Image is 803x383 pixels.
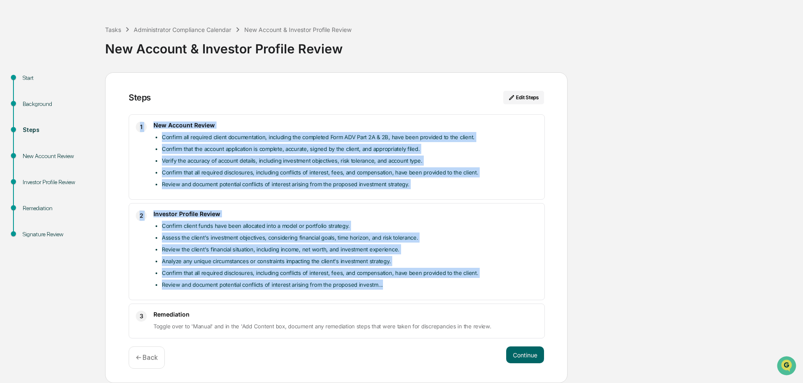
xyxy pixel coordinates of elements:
[162,167,538,177] li: Confirm that all required disclosures, including conflicts of interest, fees, and compensation, h...
[244,26,351,33] div: New Account & Investor Profile Review
[8,123,15,129] div: 🔎
[58,103,108,118] a: 🗄️Attestations
[29,73,106,79] div: We're available if you need us!
[153,311,538,318] h3: Remediation
[23,152,92,161] div: New Account Review
[162,132,538,142] li: Confirm all required client documentation, including the completed Form ADV Part 2A & 2B, have be...
[8,64,24,79] img: 1746055101610-c473b297-6a78-478c-a979-82029cc54cd1
[17,106,54,114] span: Preclearance
[153,122,538,129] h3: New Account Review
[776,355,799,378] iframe: Open customer support
[162,179,538,189] li: Review and document potential conflicts of interest arising from the proposed investment strategy.
[503,91,544,104] button: Edit Steps
[162,221,538,231] li: Confirm client funds have been allocated into a model or portfolio strategy.
[153,323,491,330] span: Toggle over to 'Manual' and in the 'Add Content box, document any remediation steps that were tak...
[140,122,143,132] span: 1
[84,143,102,149] span: Pylon
[61,107,68,114] div: 🗄️
[5,119,56,134] a: 🔎Data Lookup
[23,230,92,239] div: Signature Review
[153,210,538,217] h3: Investor Profile Review
[23,100,92,108] div: Background
[162,244,538,254] li: Review the client's financial situation, including income, net worth, and investment experience.
[105,34,799,56] div: New Account & Investor Profile Review
[29,64,138,73] div: Start new chat
[5,103,58,118] a: 🖐️Preclearance
[23,204,92,213] div: Remediation
[8,107,15,114] div: 🖐️
[143,67,153,77] button: Start new chat
[105,26,121,33] div: Tasks
[140,311,143,321] span: 3
[162,268,538,278] li: Confirm that all required disclosures, including conflicts of interest, fees, and compensation, h...
[162,144,538,154] li: Confirm that the account application is complete, accurate, signed by the client, and appropriate...
[506,346,544,363] button: Continue
[59,142,102,149] a: Powered byPylon
[69,106,104,114] span: Attestations
[8,18,153,31] p: How can we help?
[23,126,92,135] div: Steps
[134,26,231,33] div: Administrator Compliance Calendar
[162,280,538,290] li: Review and document potential conflicts of interest arising from the proposed investm...
[23,178,92,187] div: Investor Profile Review
[162,232,538,243] li: Assess the client's investment objectives, considering financial goals, time horizon, and risk to...
[162,256,538,266] li: Analyze any unique circumstances or constraints impacting the client's investment strategy.
[129,92,151,103] div: Steps
[136,354,158,362] p: ← Back
[17,122,53,130] span: Data Lookup
[162,156,538,166] li: Verify the accuracy of account details, including investment objectives, risk tolerance, and acco...
[140,211,143,221] span: 2
[23,74,92,82] div: Start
